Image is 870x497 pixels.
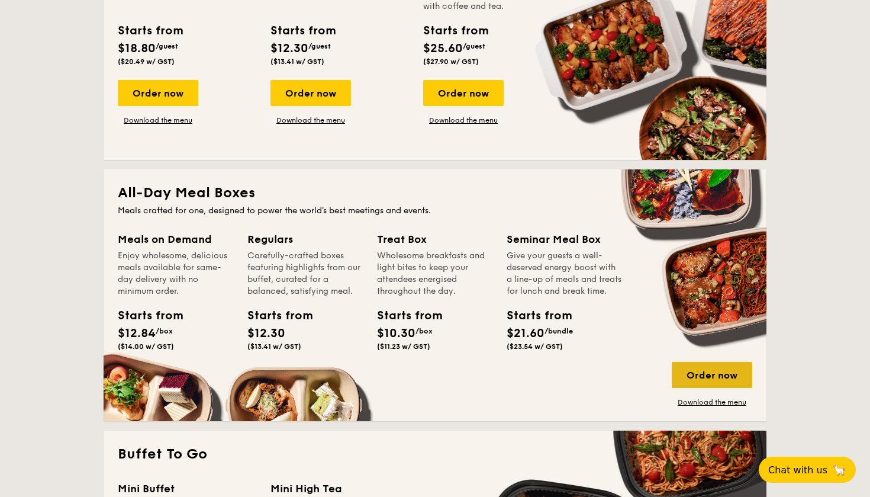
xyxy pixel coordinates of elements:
[247,326,285,341] span: $12.30
[507,307,560,325] div: Starts from
[672,397,752,407] a: Download the menu
[377,250,492,297] div: Wholesome breakfasts and light bites to keep your attendees energised throughout the day.
[118,22,182,40] div: Starts from
[118,184,752,203] h2: All-Day Meal Boxes
[118,205,752,217] div: Meals crafted for one, designed to power the world's best meetings and events.
[118,445,752,464] h2: Buffet To Go
[377,231,492,248] div: Treat Box
[118,480,256,497] div: Mini Buffet
[118,80,198,106] div: Order now
[423,22,488,40] div: Starts from
[423,116,504,125] a: Download the menu
[768,464,827,476] span: Chat with us
[118,116,198,125] a: Download the menu
[118,326,156,341] span: $12.84
[247,342,301,351] span: ($13.41 w/ GST)
[507,231,622,248] div: Seminar Meal Box
[118,250,233,297] div: Enjoy wholesome, delicious meals available for same-day delivery with no minimum order.
[423,57,479,66] span: ($27.90 w/ GST)
[270,41,308,56] span: $12.30
[156,327,173,335] span: /box
[118,231,233,248] div: Meals on Demand
[270,80,351,106] div: Order now
[270,57,324,66] span: ($13.41 w/ GST)
[832,463,846,477] span: 🦙
[247,231,363,248] div: Regulars
[507,342,563,351] span: ($23.54 w/ GST)
[156,42,178,50] span: /guest
[377,342,430,351] span: ($11.23 w/ GST)
[415,327,433,335] span: /box
[118,307,171,325] div: Starts from
[507,326,544,341] span: $21.60
[118,342,174,351] span: ($14.00 w/ GST)
[308,42,331,50] span: /guest
[247,250,363,297] div: Carefully-crafted boxes featuring highlights from our buffet, curated for a balanced, satisfying ...
[270,480,409,497] div: Mini High Tea
[118,57,175,66] span: ($20.49 w/ GST)
[270,116,351,125] a: Download the menu
[672,362,752,388] div: Order now
[377,326,415,341] span: $10.30
[118,41,156,56] span: $18.80
[270,22,335,40] div: Starts from
[759,457,856,483] button: Chat with us🦙
[423,80,504,106] div: Order now
[377,307,430,325] div: Starts from
[423,41,463,56] span: $25.60
[247,307,301,325] div: Starts from
[463,42,485,50] span: /guest
[544,327,573,335] span: /bundle
[507,250,622,297] div: Give your guests a well-deserved energy boost with a line-up of meals and treats for lunch and br...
